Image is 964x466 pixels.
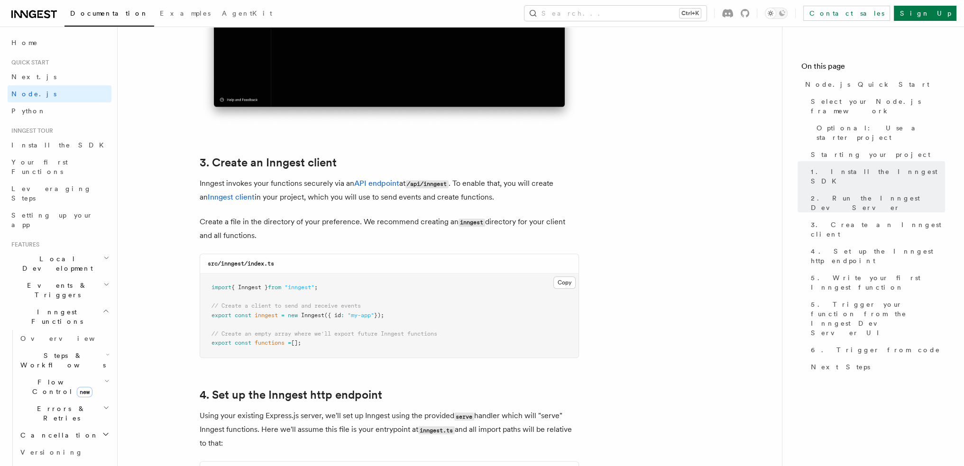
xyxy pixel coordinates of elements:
[8,154,111,180] a: Your first Functions
[160,9,211,17] span: Examples
[524,6,707,21] button: Search...Ctrl+K
[354,179,399,188] a: API endpoint
[200,177,579,204] p: Inngest invokes your functions securely via an at . To enable that, you will create an in your pr...
[17,374,111,400] button: Flow Controlnew
[211,330,437,337] span: // Create an empty array where we'll export future Inngest functions
[8,34,111,51] a: Home
[801,61,945,76] h4: On this page
[807,190,945,216] a: 2. Run the Inngest Dev Server
[301,312,324,319] span: Inngest
[679,9,701,18] kbd: Ctrl+K
[805,80,929,89] span: Node.js Quick Start
[11,107,46,115] span: Python
[288,339,291,346] span: =
[222,9,272,17] span: AgentKit
[803,6,890,21] a: Contact sales
[807,358,945,375] a: Next Steps
[231,284,268,291] span: { Inngest }
[235,339,251,346] span: const
[454,412,474,420] code: serve
[807,243,945,269] a: 4. Set up the Inngest http endpoint
[285,284,314,291] span: "inngest"
[288,312,298,319] span: new
[211,312,231,319] span: export
[8,250,111,277] button: Local Development
[235,312,251,319] span: const
[8,59,49,66] span: Quick start
[8,85,111,102] a: Node.js
[8,127,53,135] span: Inngest tour
[291,339,301,346] span: [];
[17,400,111,427] button: Errors & Retries
[8,102,111,119] a: Python
[70,9,148,17] span: Documentation
[8,207,111,233] a: Setting up your app
[8,307,102,326] span: Inngest Functions
[8,281,103,300] span: Events & Triggers
[811,247,945,265] span: 4. Set up the Inngest http endpoint
[77,387,92,397] span: new
[11,141,110,149] span: Install the SDK
[894,6,956,21] a: Sign Up
[281,312,285,319] span: =
[255,339,285,346] span: functions
[813,119,945,146] a: Optional: Use a starter project
[20,448,83,456] span: Versioning
[811,167,945,186] span: 1. Install the Inngest SDK
[255,312,278,319] span: inngest
[324,312,341,319] span: ({ id
[200,215,579,242] p: Create a file in the directory of your preference. We recommend creating an directory for your cl...
[811,300,945,338] span: 5. Trigger your function from the Inngest Dev Server UI
[11,185,92,202] span: Leveraging Steps
[17,430,99,440] span: Cancellation
[811,150,930,159] span: Starting your project
[8,180,111,207] a: Leveraging Steps
[200,388,382,402] a: 4. Set up the Inngest http endpoint
[801,76,945,93] a: Node.js Quick Start
[811,345,940,355] span: 6. Trigger from code
[8,254,103,273] span: Local Development
[807,163,945,190] a: 1. Install the Inngest SDK
[216,3,278,26] a: AgentKit
[8,303,111,330] button: Inngest Functions
[200,156,337,169] a: 3. Create an Inngest client
[211,284,231,291] span: import
[11,158,68,175] span: Your first Functions
[8,68,111,85] a: Next.js
[817,123,945,142] span: Optional: Use a starter project
[314,284,318,291] span: ;
[811,273,945,292] span: 5. Write your first Inngest function
[17,427,111,444] button: Cancellation
[405,180,449,188] code: /api/inngest
[11,90,56,98] span: Node.js
[268,284,281,291] span: from
[807,269,945,296] a: 5. Write your first Inngest function
[17,347,111,374] button: Steps & Workflows
[811,97,945,116] span: Select your Node.js framework
[807,296,945,341] a: 5. Trigger your function from the Inngest Dev Server UI
[374,312,384,319] span: });
[765,8,788,19] button: Toggle dark mode
[20,335,118,342] span: Overview
[208,192,255,201] a: Inngest client
[348,312,374,319] span: "my-app"
[17,377,104,396] span: Flow Control
[154,3,216,26] a: Examples
[17,351,106,370] span: Steps & Workflows
[11,38,38,47] span: Home
[807,341,945,358] a: 6. Trigger from code
[459,219,485,227] code: inngest
[17,404,103,423] span: Errors & Retries
[553,276,576,289] button: Copy
[211,302,361,309] span: // Create a client to send and receive events
[11,211,93,228] span: Setting up your app
[17,444,111,461] a: Versioning
[811,193,945,212] span: 2. Run the Inngest Dev Server
[11,73,56,81] span: Next.js
[418,426,455,434] code: inngest.ts
[807,216,945,243] a: 3. Create an Inngest client
[811,362,870,372] span: Next Steps
[341,312,344,319] span: :
[8,241,39,248] span: Features
[17,330,111,347] a: Overview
